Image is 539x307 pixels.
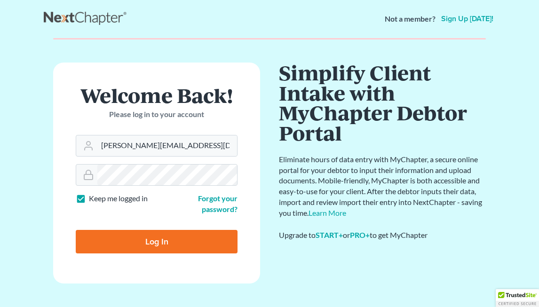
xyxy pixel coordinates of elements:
[279,154,486,219] p: Eliminate hours of data entry with MyChapter, a secure online portal for your debtor to input the...
[385,14,436,24] strong: Not a member?
[97,135,237,156] input: Email Address
[439,15,495,23] a: Sign up [DATE]!
[198,194,238,213] a: Forgot your password?
[350,230,370,239] a: PRO+
[279,63,486,143] h1: Simplify Client Intake with MyChapter Debtor Portal
[472,39,478,50] a: ×
[309,208,346,217] a: Learn More
[496,289,539,307] div: TrustedSite Certified
[279,230,486,241] div: Upgrade to or to get MyChapter
[89,193,148,204] label: Keep me logged in
[61,39,478,48] div: Sorry, but you don't have permission to access this page
[316,230,343,239] a: START+
[76,109,238,120] p: Please log in to your account
[76,85,238,105] h1: Welcome Back!
[76,230,238,253] input: Log In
